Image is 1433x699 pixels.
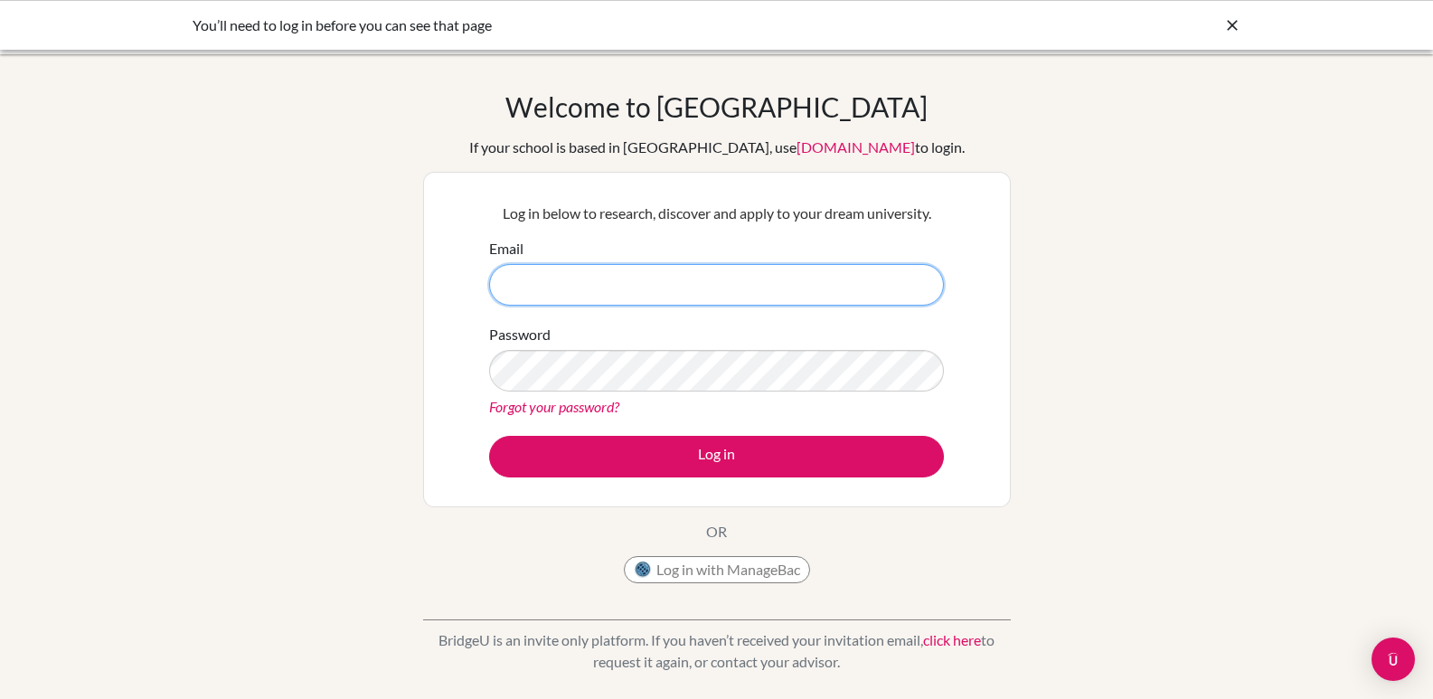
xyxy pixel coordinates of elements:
[1372,638,1415,681] div: Open Intercom Messenger
[489,203,944,224] p: Log in below to research, discover and apply to your dream university.
[797,138,915,156] a: [DOMAIN_NAME]
[505,90,928,123] h1: Welcome to [GEOGRAPHIC_DATA]
[489,398,619,415] a: Forgot your password?
[706,521,727,543] p: OR
[489,238,523,260] label: Email
[193,14,970,36] div: You’ll need to log in before you can see that page
[469,137,965,158] div: If your school is based in [GEOGRAPHIC_DATA], use to login.
[423,629,1011,673] p: BridgeU is an invite only platform. If you haven’t received your invitation email, to request it ...
[489,436,944,477] button: Log in
[489,324,551,345] label: Password
[923,631,981,648] a: click here
[624,556,810,583] button: Log in with ManageBac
